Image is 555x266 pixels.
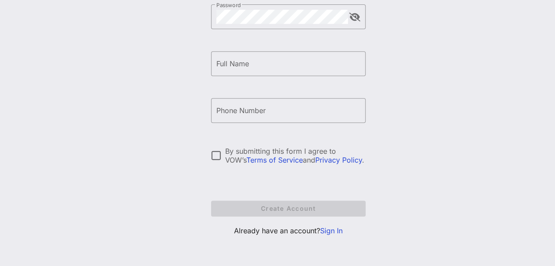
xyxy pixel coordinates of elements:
[211,225,366,236] p: Already have an account?
[349,13,360,22] button: append icon
[315,156,362,164] a: Privacy Policy
[216,2,241,8] label: Password
[225,147,366,164] div: By submitting this form I agree to VOW’s and .
[246,156,303,164] a: Terms of Service
[320,226,343,235] a: Sign In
